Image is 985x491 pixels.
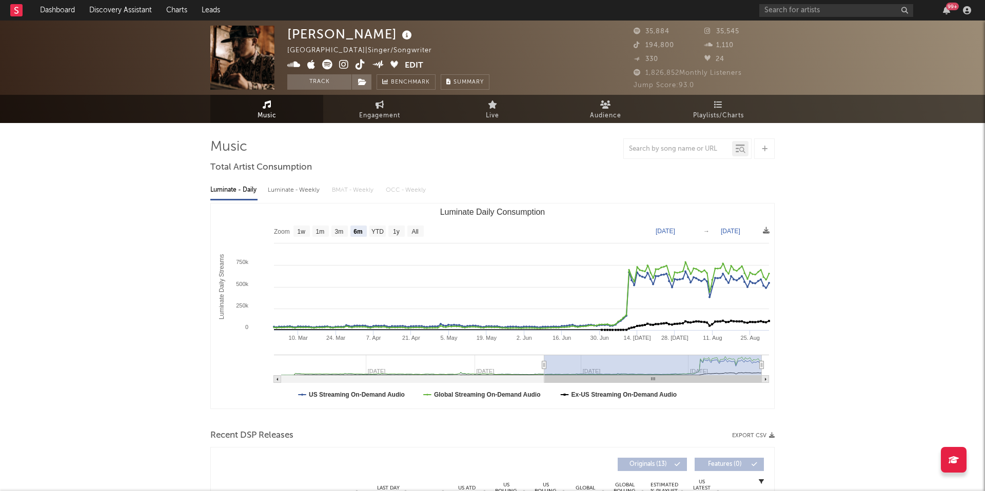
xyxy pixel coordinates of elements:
span: Playlists/Charts [693,110,744,122]
text: 21. Apr [402,335,420,341]
text: 1w [298,228,306,235]
div: Luminate - Weekly [268,181,322,199]
span: Summary [454,79,484,85]
text: [DATE] [721,228,740,235]
button: Originals(13) [618,458,687,471]
span: Live [486,110,499,122]
text: 1m [316,228,325,235]
div: [GEOGRAPHIC_DATA] | Singer/Songwriter [287,45,444,57]
a: Music [210,95,323,123]
text: 19. May [477,335,497,341]
span: 330 [634,56,658,63]
text: Luminate Daily Consumption [440,208,545,216]
span: 1,110 [704,42,734,49]
text: 500k [236,281,248,287]
button: Track [287,74,351,90]
text: Zoom [274,228,290,235]
button: 99+ [943,6,950,14]
text: 3m [335,228,344,235]
button: Summary [441,74,489,90]
text: [DATE] [656,228,675,235]
a: Live [436,95,549,123]
div: [PERSON_NAME] [287,26,415,43]
span: Features ( 0 ) [701,461,748,467]
div: 99 + [946,3,959,10]
text: 750k [236,259,248,265]
svg: Luminate Daily Consumption [211,203,774,408]
input: Search for artists [759,4,913,17]
span: 194,800 [634,42,674,49]
div: Luminate - Daily [210,181,258,199]
text: 10. Mar [289,335,308,341]
text: 25. Aug [741,335,760,341]
text: 14. [DATE] [624,335,651,341]
button: Features(0) [695,458,764,471]
span: Audience [590,110,621,122]
span: Jump Score: 93.0 [634,82,694,89]
span: Benchmark [391,76,430,89]
text: Ex-US Streaming On-Demand Audio [572,391,677,398]
text: 1y [393,228,400,235]
text: 250k [236,302,248,309]
span: 35,884 [634,28,669,35]
span: Recent DSP Releases [210,429,293,442]
text: 5. May [440,335,458,341]
text: All [411,228,418,235]
text: 28. [DATE] [661,335,688,341]
span: Engagement [359,110,400,122]
span: 35,545 [704,28,739,35]
a: Benchmark [377,74,436,90]
text: Global Streaming On-Demand Audio [434,391,541,398]
text: US Streaming On-Demand Audio [309,391,405,398]
span: Originals ( 13 ) [624,461,672,467]
text: 6m [353,228,362,235]
text: Luminate Daily Streams [218,254,225,319]
text: 30. Jun [590,335,609,341]
text: 11. Aug [703,335,722,341]
span: Music [258,110,277,122]
input: Search by song name or URL [624,145,732,153]
text: 0 [245,324,248,330]
text: 24. Mar [326,335,346,341]
a: Audience [549,95,662,123]
a: Playlists/Charts [662,95,775,123]
text: 16. Jun [553,335,571,341]
button: Export CSV [732,433,775,439]
span: 1,826,852 Monthly Listeners [634,70,742,76]
text: → [703,228,710,235]
text: 2. Jun [517,335,532,341]
a: Engagement [323,95,436,123]
span: 24 [704,56,724,63]
button: Edit [405,59,423,72]
text: 7. Apr [366,335,381,341]
span: Total Artist Consumption [210,161,312,174]
text: YTD [371,228,384,235]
